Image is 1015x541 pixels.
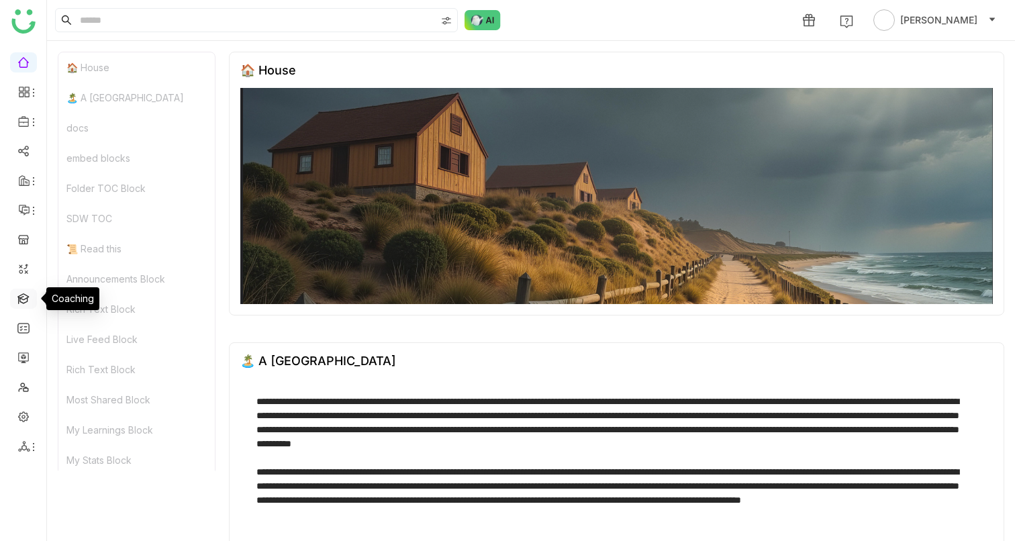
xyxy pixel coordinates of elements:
img: 68553b2292361c547d91f02a [240,88,993,304]
img: avatar [873,9,895,31]
img: ask-buddy-normal.svg [465,10,501,30]
div: Coaching [46,287,99,310]
div: docs [58,113,215,143]
div: SDW TOC [58,203,215,234]
div: Rich Text Block [58,294,215,324]
div: 📜 Read this [58,234,215,264]
img: help.svg [840,15,853,28]
div: 🏠 House [240,63,296,77]
div: 🏝️ A [GEOGRAPHIC_DATA] [240,354,396,368]
img: search-type.svg [441,15,452,26]
img: logo [11,9,36,34]
div: embed blocks [58,143,215,173]
div: Folder TOC Block [58,173,215,203]
div: Most Shared Block [58,385,215,415]
button: [PERSON_NAME] [871,9,999,31]
span: [PERSON_NAME] [900,13,977,28]
div: Live Feed Block [58,324,215,354]
div: Announcements Block [58,264,215,294]
div: My Stats Block [58,445,215,475]
div: My Learnings Block [58,415,215,445]
div: 🏝️ A [GEOGRAPHIC_DATA] [58,83,215,113]
div: 🏠 House [58,52,215,83]
div: Rich Text Block [58,354,215,385]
